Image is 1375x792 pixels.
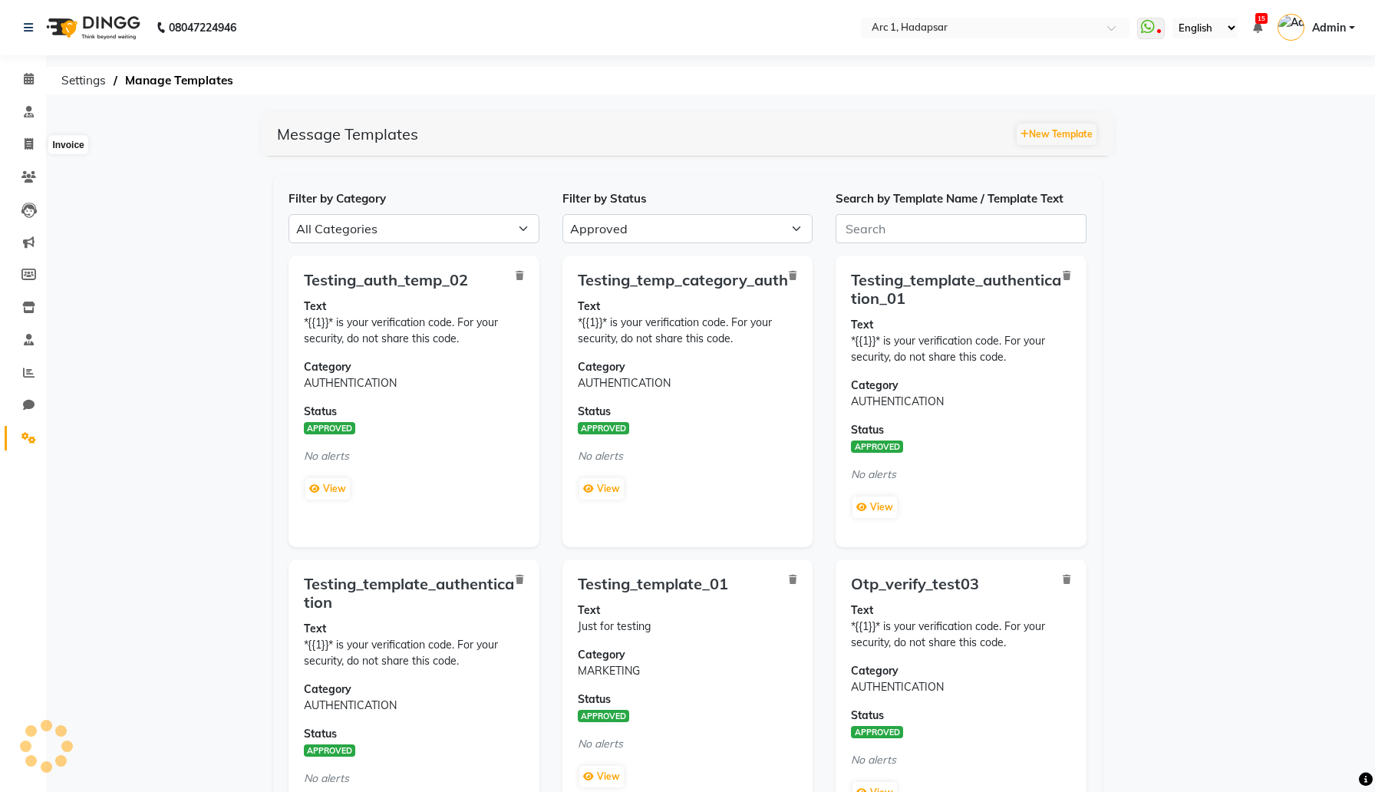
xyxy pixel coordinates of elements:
img: logo [39,6,144,49]
span: Manage Templates [117,67,241,94]
strong: Category [851,664,899,678]
strong: Status [851,708,884,722]
strong: Text [578,299,600,313]
strong: Status [304,727,337,741]
em: No alerts [304,771,349,785]
span: APPROVED [578,710,629,722]
p: MARKETING [578,647,798,679]
span: Admin [1312,20,1346,36]
label: Search by Template Name / Template Text [836,190,1063,208]
em: No alerts [578,737,623,751]
strong: Text [304,299,326,313]
span: APPROVED [304,422,355,434]
p: AUTHENTICATION [304,359,524,391]
h5: Testing_template_authentication [304,575,524,612]
span: APPROVED [578,422,629,434]
strong: Status [851,423,884,437]
h5: Testing_temp_category_auth [578,271,798,289]
p: *{{1}}* is your verification code. For your security, do not share this code. [304,621,524,669]
strong: Status [578,404,611,418]
button: View [579,766,624,787]
button: View [852,497,897,518]
span: Message Templates [277,125,418,144]
label: Filter by Status [562,190,647,208]
p: Just for testing [578,602,798,635]
button: New Template [1017,124,1096,145]
strong: Category [304,360,351,374]
em: No alerts [851,753,896,767]
p: AUTHENTICATION [851,663,1071,695]
input: Search [836,214,1086,243]
span: Settings [54,67,114,94]
p: *{{1}}* is your verification code. For your security, do not share this code. [304,299,524,347]
h5: Otp_verify_test03 [851,575,1071,593]
h5: Testing_auth_temp_02 [304,271,524,289]
em: No alerts [304,449,349,463]
span: 15 [1255,13,1268,24]
h5: Testing_template_authentication_01 [851,271,1071,308]
em: No alerts [851,467,896,481]
strong: Status [578,692,611,706]
button: View [305,478,350,500]
div: Invoice [48,136,87,154]
button: View [579,478,624,500]
p: AUTHENTICATION [578,359,798,391]
p: AUTHENTICATION [304,681,524,714]
span: APPROVED [851,441,902,453]
a: 15 [1253,21,1262,35]
strong: Category [304,682,351,696]
p: *{{1}}* is your verification code. For your security, do not share this code. [851,317,1071,365]
label: Filter by Category [289,190,386,208]
strong: Text [304,622,326,635]
p: *{{1}}* is your verification code. For your security, do not share this code. [851,602,1071,651]
h5: Testing_template_01 [578,575,798,593]
em: No alerts [578,449,623,463]
strong: Text [851,318,873,332]
b: 08047224946 [169,6,236,49]
strong: Category [851,378,899,392]
strong: Text [578,603,600,617]
p: AUTHENTICATION [851,378,1071,410]
strong: Category [578,648,625,662]
strong: Text [851,603,873,617]
img: Admin [1278,14,1304,41]
strong: Status [304,404,337,418]
p: *{{1}}* is your verification code. For your security, do not share this code. [578,299,798,347]
span: APPROVED [851,726,902,738]
strong: Category [578,360,625,374]
span: APPROVED [304,744,355,757]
